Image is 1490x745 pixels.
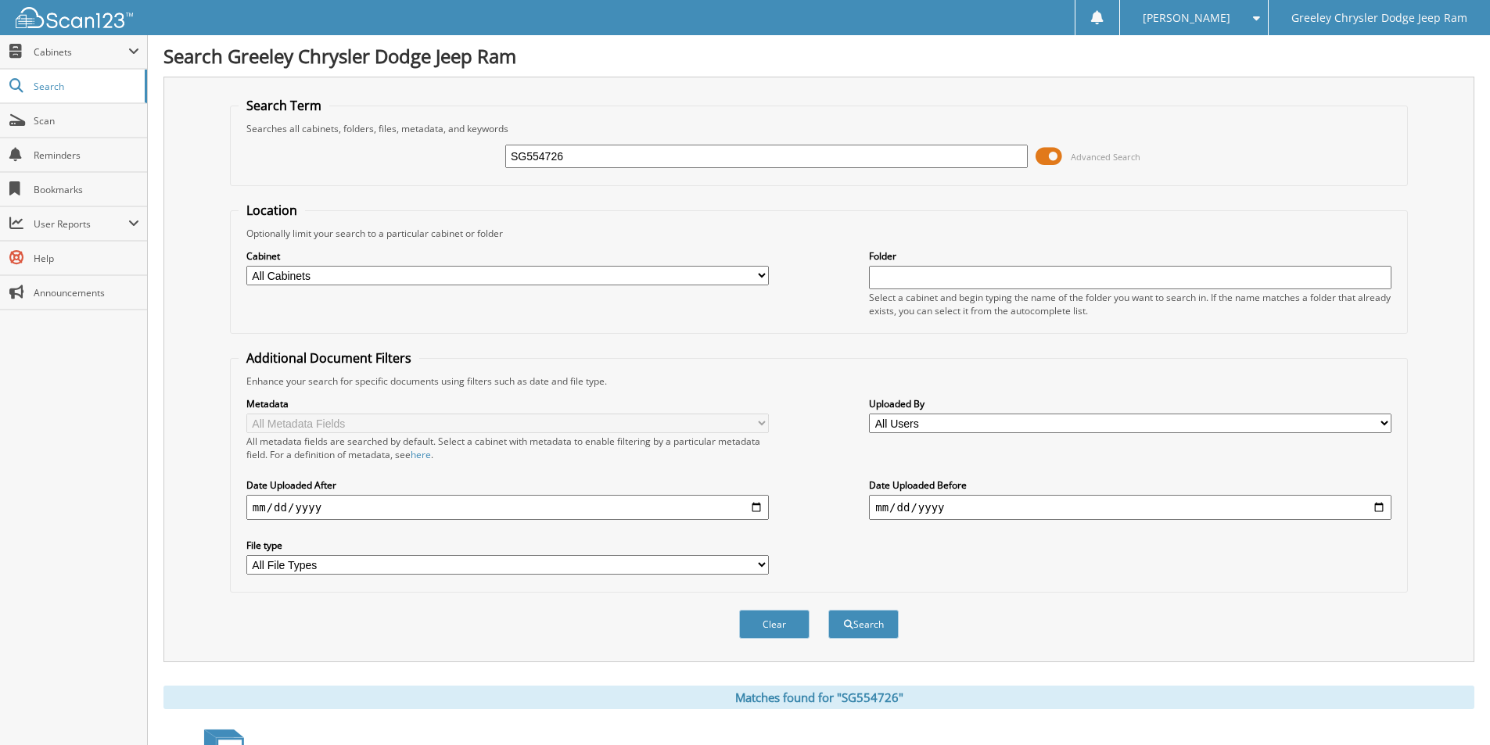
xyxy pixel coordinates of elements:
span: Announcements [34,286,139,299]
label: Date Uploaded After [246,478,769,492]
div: All metadata fields are searched by default. Select a cabinet with metadata to enable filtering b... [246,435,769,461]
span: Reminders [34,149,139,162]
span: Advanced Search [1071,151,1140,163]
a: here [411,448,431,461]
button: Search [828,610,899,639]
label: Cabinet [246,249,769,263]
span: Help [34,252,139,265]
input: end [869,495,1391,520]
div: Searches all cabinets, folders, files, metadata, and keywords [239,122,1399,135]
img: scan123-logo-white.svg [16,7,133,28]
div: Enhance your search for specific documents using filters such as date and file type. [239,374,1399,388]
div: Matches found for "SG554726" [163,686,1474,709]
div: Select a cabinet and begin typing the name of the folder you want to search in. If the name match... [869,291,1391,317]
label: Metadata [246,397,769,410]
span: Scan [34,114,139,127]
input: start [246,495,769,520]
span: Cabinets [34,45,128,59]
legend: Additional Document Filters [239,349,419,367]
span: User Reports [34,217,128,231]
label: Folder [869,249,1391,263]
label: Date Uploaded Before [869,478,1391,492]
button: Clear [739,610,810,639]
label: File type [246,539,769,552]
h1: Search Greeley Chrysler Dodge Jeep Ram [163,43,1474,69]
span: [PERSON_NAME] [1143,13,1230,23]
span: Bookmarks [34,183,139,196]
span: Search [34,80,137,93]
div: Optionally limit your search to a particular cabinet or folder [239,227,1399,240]
legend: Search Term [239,97,329,114]
span: Greeley Chrysler Dodge Jeep Ram [1291,13,1467,23]
legend: Location [239,202,305,219]
label: Uploaded By [869,397,1391,410]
